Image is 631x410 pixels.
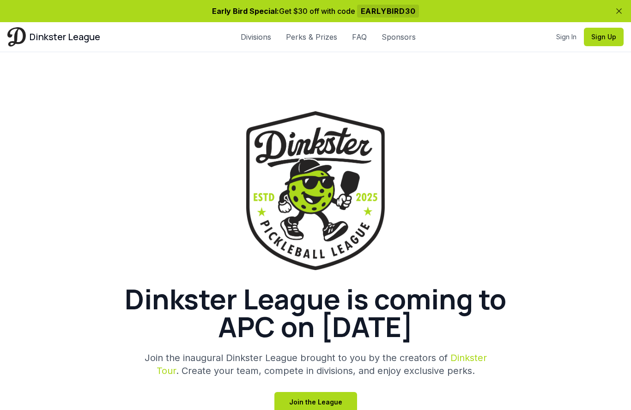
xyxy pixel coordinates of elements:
a: Divisions [241,31,271,42]
p: Join the inaugural Dinkster League brought to you by the creators of . Create your team, compete ... [138,351,493,377]
button: Sign Up [584,28,624,46]
a: Perks & Prizes [286,31,337,42]
span: Early Bird Special: [212,6,279,16]
iframe: chat widget [588,342,629,381]
a: FAQ [352,31,367,42]
a: Sign In [556,32,576,42]
h1: Dinkster League is coming to APC on [DATE] [94,285,537,340]
a: Sponsors [382,31,416,42]
iframe: chat widget [124,102,628,318]
button: Dismiss banner [614,6,624,16]
a: Dinkster League [7,27,100,46]
img: Dinkster [7,27,26,46]
span: Dinkster League [30,30,100,43]
span: EARLYBIRD30 [357,5,419,18]
p: Get $30 off with code [7,6,624,17]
